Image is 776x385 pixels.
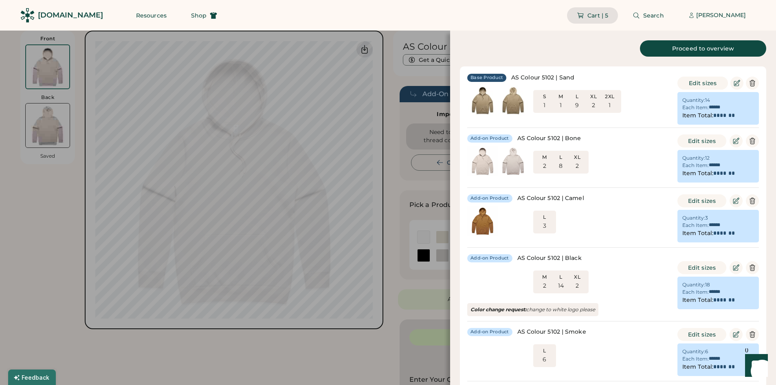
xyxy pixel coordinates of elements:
div: AS Colour 5102 | Sand [511,74,574,82]
span: Cart | 5 [587,13,608,18]
div: AS Colour 5102 | Camel [517,194,584,202]
div: 1 [560,101,562,110]
div: Each Item: [682,104,709,111]
button: Cart | 5 [567,7,618,24]
div: 2 [543,282,546,290]
div: 2 [576,162,579,170]
img: yH5BAEAAAAALAAAAAABAAEAAAIBRAA7 [498,339,528,370]
div: M [538,274,551,280]
div: 3 [543,222,546,230]
span: Shop [191,13,207,18]
a: Proceed to overview [640,40,766,57]
div: Each Item: [682,162,709,169]
button: Resources [126,7,176,24]
button: Edit sizes [677,261,726,274]
div: Quantity: [682,348,705,355]
div: 18 [705,282,710,288]
button: Edit Product [730,77,743,90]
div: L [554,274,567,280]
div: 2XL [603,93,616,100]
div: 6 [705,348,708,355]
button: Edit Product [730,261,743,274]
button: Edit sizes [677,134,726,147]
div: Item Total: [682,363,713,371]
img: generate-image [498,146,528,176]
button: Edit Product [730,194,743,207]
div: 9 [575,101,579,110]
div: 12 [705,155,710,161]
div: Each Item: [682,289,709,295]
img: yH5BAEAAAAALAAAAAABAAEAAAIBRAA7 [467,146,498,176]
button: Edit Product [730,134,743,147]
img: yH5BAEAAAAALAAAAAABAAEAAAIBRAA7 [467,266,498,296]
div: [DOMAIN_NAME] [38,10,103,20]
img: yH5BAEAAAAALAAAAAABAAEAAAIBRAA7 [498,266,528,296]
img: yH5BAEAAAAALAAAAAABAAEAAAIBRAA7 [467,339,498,370]
div: Add-on Product [470,329,509,335]
div: AS Colour 5102 | Black [517,254,582,262]
img: Rendered Logo - Screens [20,8,35,22]
div: 2 [543,162,546,170]
div: 3 [705,215,708,221]
div: 1 [609,101,611,110]
div: L [571,93,584,100]
div: Item Total: [682,112,713,120]
button: Edit sizes [677,194,726,207]
div: Each Item: [682,222,709,229]
button: Edit Product [730,328,743,341]
button: Delete [746,261,759,274]
div: L [538,214,551,220]
button: Edit sizes [677,328,726,341]
div: 8 [559,162,563,170]
button: Delete [746,328,759,341]
div: XL [571,274,584,280]
button: Edit sizes [677,77,728,90]
div: Quantity: [682,282,705,288]
em: change to white logo please [470,306,595,312]
div: M [554,93,567,100]
div: Item Total: [682,296,713,304]
div: Add-on Product [470,255,509,262]
div: XL [571,154,584,161]
div: Add-on Product [470,195,509,202]
strong: Color change request: [470,306,526,312]
div: AS Colour 5102 | Smoke [517,328,586,336]
img: yH5BAEAAAAALAAAAAABAAEAAAIBRAA7 [498,85,528,116]
div: L [554,154,567,161]
button: Shop [181,7,227,24]
div: L [538,348,551,354]
span: Search [643,13,664,18]
div: XL [587,93,600,100]
iframe: Front Chat [737,348,772,383]
div: 14 [705,97,710,103]
button: Delete [746,194,759,207]
div: Add-on Product [470,135,509,142]
div: Quantity: [682,215,705,221]
div: S [538,93,551,100]
img: yH5BAEAAAAALAAAAAABAAEAAAIBRAA7 [467,206,498,236]
div: AS Colour 5102 | Bone [517,134,581,143]
div: 2 [592,101,595,110]
div: 2 [576,282,579,290]
div: Quantity: [682,97,705,103]
button: Search [623,7,674,24]
div: Each Item: [682,356,709,362]
div: Proceed to overview [650,46,756,51]
div: M [538,154,551,161]
button: Delete [746,134,759,147]
img: yH5BAEAAAAALAAAAAABAAEAAAIBRAA7 [498,206,528,236]
div: Item Total: [682,169,713,178]
div: Quantity: [682,155,705,161]
div: [PERSON_NAME] [696,11,746,20]
div: Base Product [470,75,503,81]
div: 6 [543,356,546,364]
button: Delete [746,77,759,90]
img: yH5BAEAAAAALAAAAAABAAEAAAIBRAA7 [467,85,498,116]
div: 14 [558,282,564,290]
div: Item Total: [682,229,713,238]
div: 1 [543,101,545,110]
